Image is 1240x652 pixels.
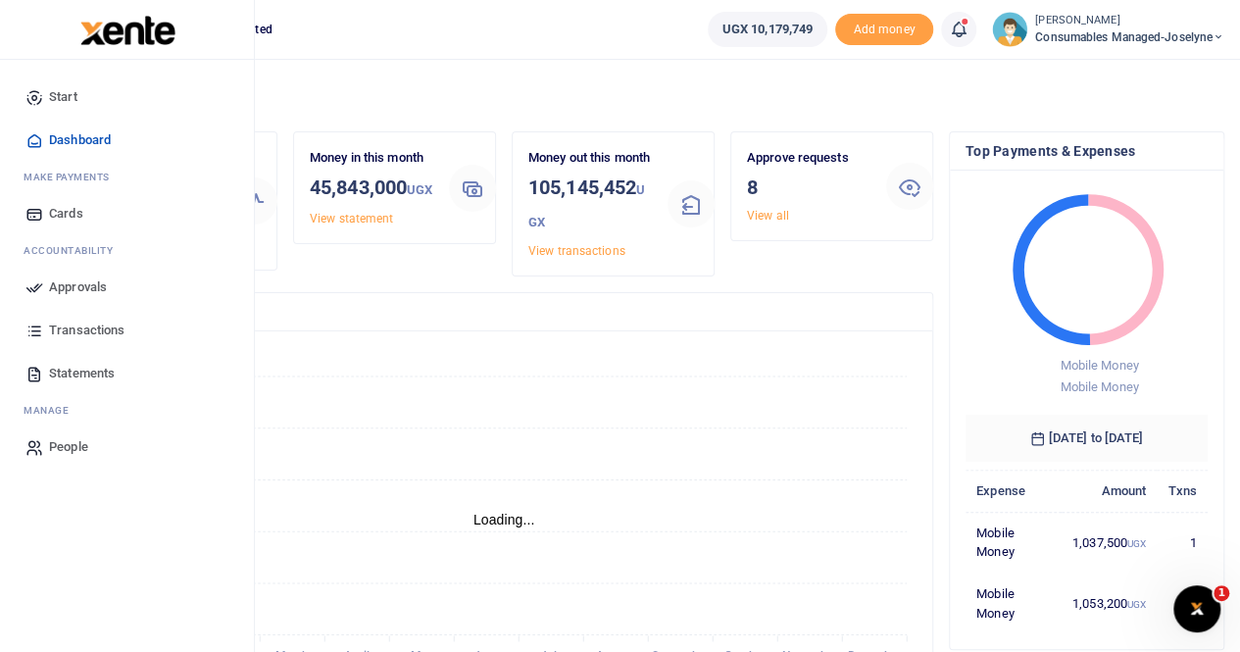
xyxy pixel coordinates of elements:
[528,173,652,237] h3: 105,145,452
[49,321,124,340] span: Transactions
[49,364,115,383] span: Statements
[1157,470,1208,512] th: Txns
[835,14,933,46] span: Add money
[16,352,238,395] a: Statements
[407,182,432,197] small: UGX
[1157,574,1208,634] td: 2
[1214,585,1229,601] span: 1
[1035,13,1224,29] small: [PERSON_NAME]
[747,209,789,223] a: View all
[33,403,70,418] span: anage
[966,574,1062,634] td: Mobile Money
[992,12,1027,47] img: profile-user
[16,309,238,352] a: Transactions
[473,512,535,527] text: Loading...
[1062,512,1158,573] td: 1,037,500
[835,14,933,46] li: Toup your wallet
[992,12,1224,47] a: profile-user [PERSON_NAME] Consumables managed-Joselyne
[74,84,1224,106] h4: Hello Pricillah
[16,395,238,426] li: M
[966,140,1208,162] h4: Top Payments & Expenses
[528,148,652,169] p: Money out this month
[747,173,870,202] h3: 8
[78,22,175,36] a: logo-small logo-large logo-large
[16,75,238,119] a: Start
[16,266,238,309] a: Approvals
[49,130,111,150] span: Dashboard
[1157,512,1208,573] td: 1
[16,235,238,266] li: Ac
[1127,599,1146,610] small: UGX
[747,148,870,169] p: Approve requests
[966,470,1062,512] th: Expense
[1062,470,1158,512] th: Amount
[1173,585,1220,632] iframe: Intercom live chat
[49,204,83,224] span: Cards
[310,212,393,226] a: View statement
[16,426,238,469] a: People
[310,148,433,169] p: Money in this month
[708,12,827,47] a: UGX 10,179,749
[722,20,813,39] span: UGX 10,179,749
[528,244,625,258] a: View transactions
[80,16,175,45] img: logo-large
[1062,574,1158,634] td: 1,053,200
[966,512,1062,573] td: Mobile Money
[700,12,835,47] li: Wallet ballance
[835,21,933,35] a: Add money
[49,437,88,457] span: People
[1060,379,1138,394] span: Mobile Money
[16,162,238,192] li: M
[16,119,238,162] a: Dashboard
[16,192,238,235] a: Cards
[49,87,77,107] span: Start
[966,415,1208,462] h6: [DATE] to [DATE]
[33,170,110,184] span: ake Payments
[1035,28,1224,46] span: Consumables managed-Joselyne
[49,277,107,297] span: Approvals
[91,301,917,323] h4: Transactions Overview
[528,182,645,229] small: UGX
[1127,538,1146,549] small: UGX
[1060,358,1138,373] span: Mobile Money
[38,243,113,258] span: countability
[310,173,433,205] h3: 45,843,000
